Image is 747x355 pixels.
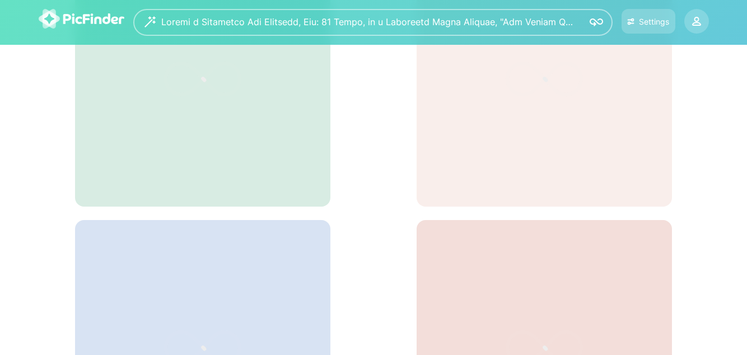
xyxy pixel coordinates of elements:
button: Settings [622,9,675,34]
img: icon-search.svg [590,16,603,29]
img: icon-settings.svg [627,17,634,26]
img: logo-picfinder-white-transparent.svg [39,9,124,29]
div: Settings [639,17,669,26]
img: wizard.svg [144,16,156,27]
